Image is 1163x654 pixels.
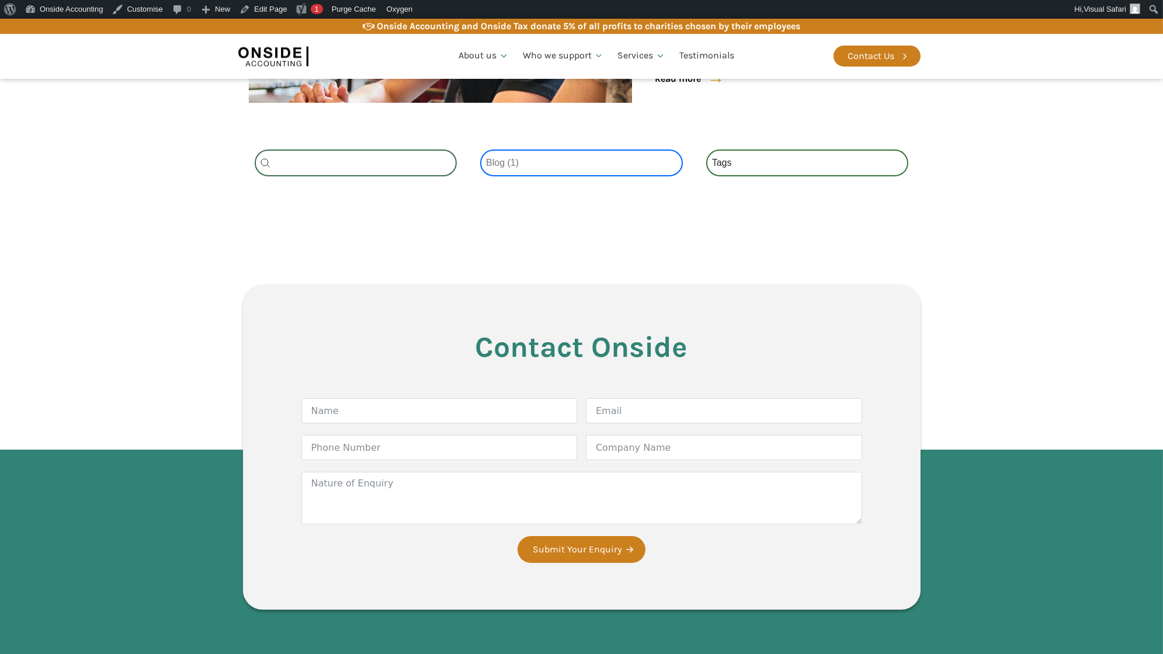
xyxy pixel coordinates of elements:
a: Contact Us [834,46,921,67]
span: 1 [314,5,318,13]
input: Email [586,398,862,423]
button: Submit Your Enquiry [518,536,645,563]
input: Phone Number [301,435,578,460]
input: Name [301,398,578,423]
textarea: Nature of Enquiry [301,472,862,524]
span: Visual Safari [1084,5,1126,13]
a: Testimonials [672,36,741,76]
div: → [696,65,725,93]
input: Company Name [586,435,862,460]
a: Who we support [516,36,611,76]
div: Onside Accounting and Onside Tax donate 5% of all profits to charities chosen by their employees [377,19,801,34]
h3: Contact Onside [301,331,862,363]
div: Contact Us [848,48,895,64]
a: About us [452,36,516,76]
img: Onside Accounting [238,43,308,69]
a: Read more [655,71,702,86]
a: Services [610,36,672,76]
